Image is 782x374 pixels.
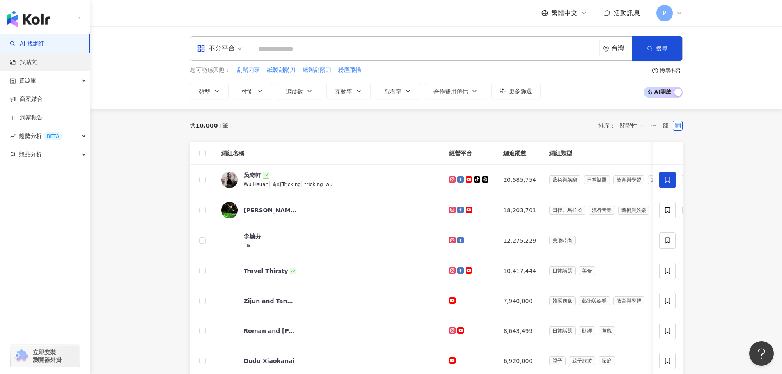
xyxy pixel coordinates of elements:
span: 家庭 [599,356,615,365]
img: KOL Avatar [221,293,238,309]
span: 藝術與娛樂 [579,296,610,305]
img: chrome extension [13,349,29,363]
button: 紙製刮鬍刀 [302,66,332,75]
a: 商案媒合 [10,95,43,103]
img: logo [7,11,50,27]
span: Tia [244,242,251,248]
span: 粉塵飛揚 [338,66,361,74]
span: 刮鬍刀頭 [237,66,260,74]
div: Travel Thirsty [244,267,288,275]
button: 搜尋 [632,36,682,61]
span: 藝術與娛樂 [618,206,649,215]
button: 類型 [190,83,229,99]
th: 網紅名稱 [215,142,443,165]
span: 親子旅遊 [569,356,595,365]
span: 遊戲 [648,175,664,184]
span: question-circle [652,68,658,73]
span: 韓國偶像 [549,296,576,305]
span: 趨勢分析 [19,127,62,145]
span: | [268,181,272,187]
a: chrome extension立即安裝 瀏覽器外掛 [11,345,80,367]
span: 更多篩選 [509,88,532,94]
img: KOL Avatar [221,202,238,218]
img: KOL Avatar [221,232,238,249]
span: tricking_wu [305,181,333,187]
td: 18,203,701 [497,195,543,225]
div: BETA [44,132,62,140]
td: 8,643,499 [497,316,543,346]
div: 排序： [598,119,649,132]
span: 紙製刮鬍刀 [267,66,296,74]
div: 共 筆 [190,122,229,129]
span: 追蹤數 [286,88,303,95]
span: 競品分析 [19,145,42,164]
span: 財經 [579,326,595,335]
span: appstore [197,44,205,53]
span: 立即安裝 瀏覽器外掛 [33,349,62,363]
div: [PERSON_NAME] [PERSON_NAME] [244,206,297,214]
span: 類型 [199,88,210,95]
a: KOL AvatarDudu Xiaokanai [221,353,436,369]
span: 日常話題 [549,326,576,335]
iframe: Help Scout Beacon - Open [749,341,774,366]
button: 粉塵飛揚 [338,66,362,75]
span: 遊戲 [599,326,615,335]
span: 田徑、馬拉松 [549,206,585,215]
a: KOL Avatar吳奇軒Wu Hsuan|奇軒Tricking|tricking_wu [221,171,436,188]
a: 洞察報告 [10,114,43,122]
a: KOL AvatarZijun and Tang San [221,293,436,309]
span: 搜尋 [656,45,667,52]
div: 吳奇軒 [244,171,261,179]
span: 美妝時尚 [549,236,576,245]
div: 李毓芬 [244,232,261,240]
button: 互動率 [326,83,371,99]
div: Zijun and Tang San [244,297,297,305]
span: 10,000+ [196,122,223,129]
span: 流行音樂 [589,206,615,215]
span: environment [603,46,609,52]
button: 紙製刮鬍刀 [266,66,296,75]
button: 合作費用預估 [425,83,486,99]
span: 合作費用預估 [433,88,468,95]
button: 觀看率 [376,83,420,99]
span: 教育與學習 [613,296,644,305]
span: 性別 [242,88,254,95]
span: 繁體中文 [551,9,578,18]
th: 總追蹤數 [497,142,543,165]
div: 台灣 [612,45,632,52]
td: 10,417,444 [497,256,543,286]
span: 活動訊息 [614,9,640,17]
img: KOL Avatar [221,353,238,369]
a: KOL Avatar[PERSON_NAME] [PERSON_NAME] [221,202,436,218]
img: KOL Avatar [221,172,238,188]
span: 美食 [579,266,595,275]
span: 觀看率 [384,88,401,95]
a: KOL AvatarRoman and [PERSON_NAME] [221,323,436,339]
span: P [663,9,666,18]
div: 搜尋指引 [660,67,683,74]
span: 資源庫 [19,71,36,90]
span: 藝術與娛樂 [549,175,580,184]
a: KOL AvatarTravel Thirsty [221,263,436,279]
div: 不分平台 [197,42,235,55]
a: KOL Avatar李毓芬Tia [221,232,436,249]
span: 日常話題 [584,175,610,184]
span: 關聯性 [620,119,644,132]
span: 紙製刮鬍刀 [303,66,331,74]
span: 日常話題 [549,266,576,275]
span: 教育與學習 [613,175,644,184]
button: 追蹤數 [277,83,321,99]
span: 您可能感興趣： [190,66,230,74]
span: | [301,181,305,187]
button: 刮鬍刀頭 [236,66,260,75]
th: 網紅類型 [543,142,728,165]
button: 性別 [234,83,272,99]
span: 互動率 [335,88,352,95]
img: KOL Avatar [221,263,238,279]
td: 20,585,754 [497,165,543,195]
span: rise [10,133,16,139]
img: KOL Avatar [221,323,238,339]
a: searchAI 找網紅 [10,40,44,48]
span: 奇軒Tricking [272,181,301,187]
span: 親子 [549,356,566,365]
